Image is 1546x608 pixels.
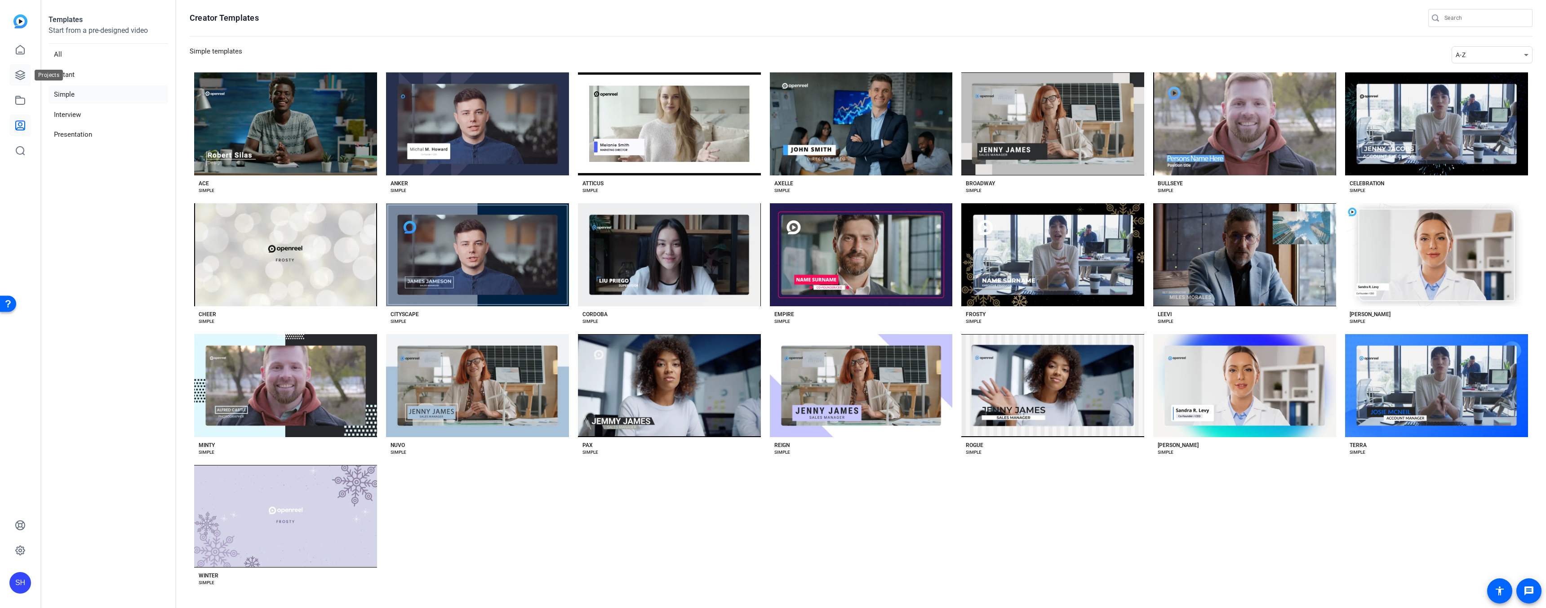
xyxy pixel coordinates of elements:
[35,70,63,80] div: Projects
[199,579,214,586] div: SIMPLE
[49,45,168,64] li: All
[774,311,794,318] div: EMPIRE
[1158,442,1199,449] div: [PERSON_NAME]
[1350,311,1391,318] div: [PERSON_NAME]
[199,572,218,579] div: WINTER
[1494,586,1505,596] mat-icon: accessibility
[386,72,569,175] button: Template image
[199,442,215,449] div: MINTY
[190,13,259,23] h1: Creator Templates
[49,125,168,144] li: Presentation
[578,72,761,175] button: Template image
[1350,442,1367,449] div: TERRA
[966,180,995,187] div: BROADWAY
[582,442,593,449] div: PAX
[1153,203,1336,306] button: Template image
[1158,449,1173,456] div: SIMPLE
[1345,72,1528,175] button: Template image
[770,72,953,175] button: Template image
[582,311,608,318] div: CORDOBA
[582,180,604,187] div: ATTICUS
[194,203,377,306] button: Template image
[774,442,790,449] div: REIGN
[1350,318,1365,325] div: SIMPLE
[13,14,27,28] img: blue-gradient.svg
[391,180,408,187] div: ANKER
[582,318,598,325] div: SIMPLE
[966,442,983,449] div: ROGUE
[49,15,83,24] strong: Templates
[770,203,953,306] button: Template image
[1444,13,1525,23] input: Search
[391,449,406,456] div: SIMPLE
[966,318,982,325] div: SIMPLE
[1153,72,1336,175] button: Template image
[391,311,419,318] div: CITYSCAPE
[1153,334,1336,437] button: Template image
[1158,187,1173,194] div: SIMPLE
[391,187,406,194] div: SIMPLE
[1350,180,1384,187] div: CELEBRATION
[582,187,598,194] div: SIMPLE
[774,318,790,325] div: SIMPLE
[49,25,168,44] p: Start from a pre-designed video
[578,334,761,437] button: Template image
[774,187,790,194] div: SIMPLE
[774,180,793,187] div: AXELLE
[770,334,953,437] button: Template image
[1158,311,1172,318] div: LEEVI
[386,334,569,437] button: Template image
[1524,586,1534,596] mat-icon: message
[49,106,168,124] li: Interview
[1158,180,1183,187] div: BULLSEYE
[1345,334,1528,437] button: Template image
[961,72,1144,175] button: Template image
[49,85,168,104] li: Simple
[774,449,790,456] div: SIMPLE
[194,334,377,437] button: Template image
[966,311,986,318] div: FROSTY
[391,318,406,325] div: SIMPLE
[1158,318,1173,325] div: SIMPLE
[1345,203,1528,306] button: Template image
[49,66,168,84] li: Instant
[582,449,598,456] div: SIMPLE
[199,187,214,194] div: SIMPLE
[386,203,569,306] button: Template image
[199,318,214,325] div: SIMPLE
[961,334,1144,437] button: Template image
[966,187,982,194] div: SIMPLE
[1456,51,1466,58] span: A-Z
[966,449,982,456] div: SIMPLE
[1350,449,1365,456] div: SIMPLE
[199,180,209,187] div: ACE
[578,203,761,306] button: Template image
[391,442,405,449] div: NUVO
[199,449,214,456] div: SIMPLE
[199,311,216,318] div: CHEER
[1350,187,1365,194] div: SIMPLE
[194,72,377,175] button: Template image
[961,203,1144,306] button: Template image
[194,465,377,568] button: Template image
[190,46,242,63] h3: Simple templates
[9,572,31,594] div: SH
